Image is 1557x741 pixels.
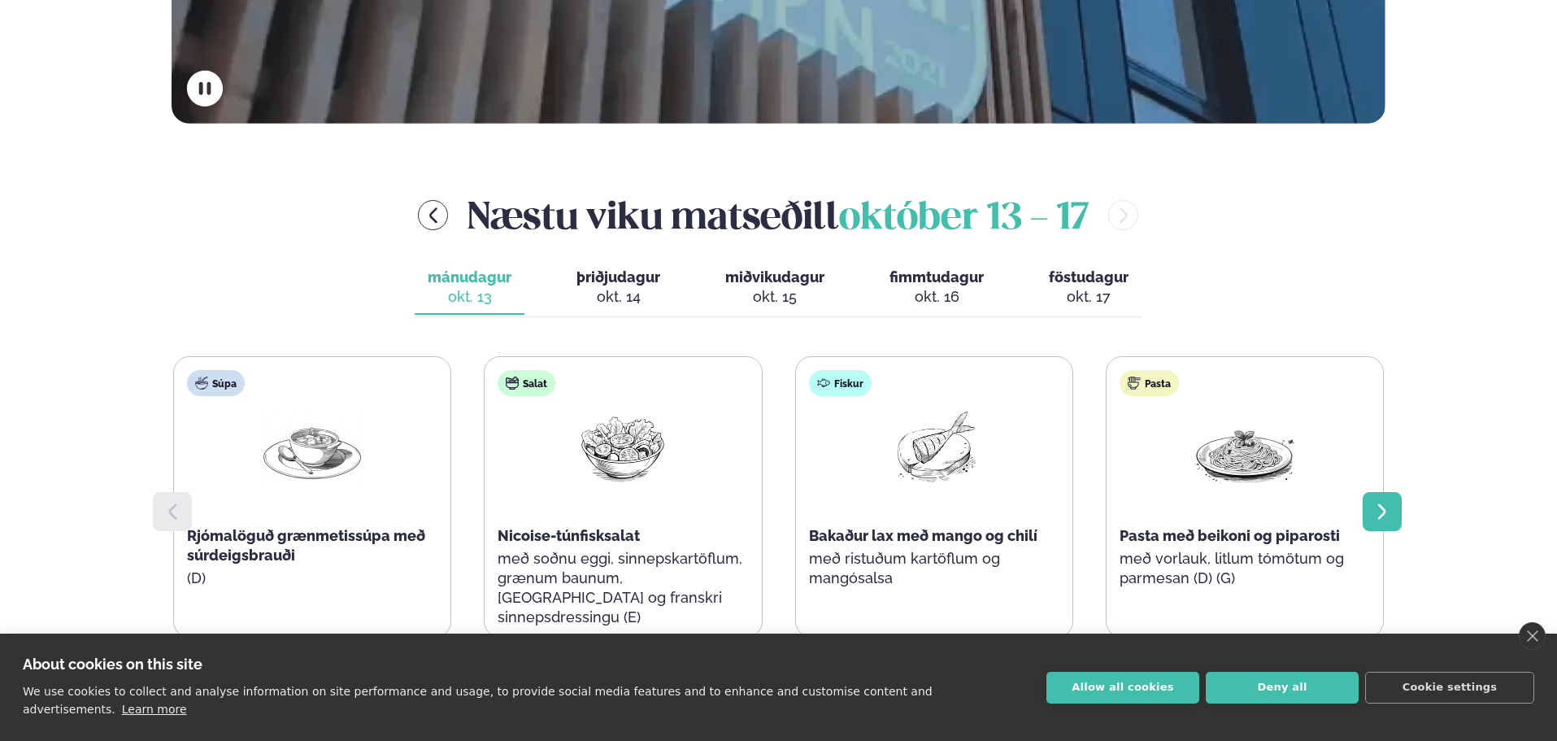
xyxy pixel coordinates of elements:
p: með soðnu eggi, sinnepskartöflum, grænum baunum, [GEOGRAPHIC_DATA] og franskri sinnepsdressingu (E) [498,549,748,627]
span: miðvikudagur [725,268,824,286]
a: close [1519,622,1546,650]
p: We use cookies to collect and analyse information on site performance and usage, to provide socia... [23,685,933,716]
span: þriðjudagur [576,268,660,286]
button: menu-btn-right [1108,200,1138,230]
h2: Næstu viku matseðill [468,189,1089,242]
button: Deny all [1206,672,1359,704]
span: Pasta með beikoni og piparosti [1120,527,1340,544]
button: Allow all cookies [1046,672,1199,704]
div: Súpa [187,370,245,396]
img: Spagetti.png [1193,409,1297,485]
strong: About cookies on this site [23,656,202,673]
span: Bakaður lax með mango og chilí [809,527,1037,544]
div: Salat [498,370,555,396]
span: október 13 - 17 [839,201,1089,237]
button: Cookie settings [1365,672,1534,704]
span: fimmtudagur [889,268,984,286]
p: með vorlauk, litlum tómötum og parmesan (D) (G) [1120,549,1370,588]
button: fimmtudagur okt. 16 [876,261,997,315]
div: okt. 15 [725,287,824,307]
span: Nicoise-túnfisksalat [498,527,640,544]
img: soup.svg [195,377,208,390]
button: föstudagur okt. 17 [1036,261,1142,315]
span: Rjómalöguð grænmetissúpa með súrdeigsbrauði [187,527,425,564]
div: Pasta [1120,370,1179,396]
img: Soup.png [260,409,364,485]
span: mánudagur [428,268,511,286]
p: (D) [187,569,437,588]
img: pasta.svg [1128,377,1141,390]
span: föstudagur [1049,268,1129,286]
div: okt. 13 [428,287,511,307]
p: með ristuðum kartöflum og mangósalsa [809,549,1059,588]
div: Fiskur [809,370,872,396]
button: menu-btn-left [418,200,448,230]
div: okt. 17 [1049,287,1129,307]
a: Learn more [122,703,187,716]
img: fish.svg [817,377,830,390]
button: þriðjudagur okt. 14 [563,261,673,315]
img: Salad.png [571,409,675,485]
button: mánudagur okt. 13 [415,261,524,315]
img: salad.svg [506,377,519,390]
div: okt. 16 [889,287,984,307]
button: miðvikudagur okt. 15 [712,261,837,315]
img: Fish.png [882,409,986,485]
div: okt. 14 [576,287,660,307]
